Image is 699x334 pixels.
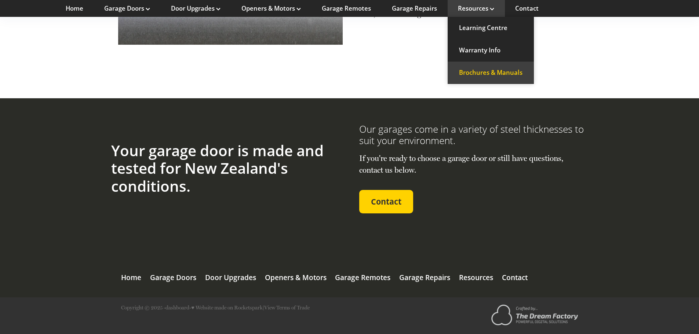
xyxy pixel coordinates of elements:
a: Openers & Motors [261,258,331,297]
a: Garage Repairs [392,4,437,12]
a: ♥ Website made on Rocketspark [191,305,262,311]
a: Warranty Info [448,39,534,62]
div: Garage Doors [150,258,196,297]
div: Garage Repairs [399,258,450,297]
a: Door Upgrades [171,4,221,12]
a: Contact [515,4,539,12]
a: Resources [455,258,498,297]
a: Garage Repairs [395,258,455,297]
a: Garage Doors [146,258,201,297]
a: Garage Doors [104,4,150,12]
img: dark.v20250416200410.png [491,305,578,325]
div: Garage Remotes [335,258,390,297]
a: Contact [498,258,532,297]
a: Learning Centre [448,17,534,39]
a: Home [121,258,146,297]
p: If you're ready to choose a garage door or still have questions, contact us below. [359,153,588,176]
h3: Our garages come in a variety of steel thicknesses to suit your environment. [359,124,588,147]
a: Brochures & Manuals [448,62,534,84]
a: Contact [359,190,413,213]
a: Garage Remotes [322,4,371,12]
a: Resources [458,4,494,12]
a: Garage Remotes [331,258,395,297]
span: Contact [371,197,401,206]
a: Door Upgrades [201,258,261,297]
a: Openers & Motors [241,4,301,12]
div: Resources [459,258,493,297]
h2: Your garage door is made and tested for New Zealand's conditions. [111,142,340,195]
div: Home [121,258,141,297]
a: Home [66,4,83,12]
div: Openers & Motors [265,258,327,297]
a: View Terms of Trade [264,305,310,311]
p: Copyright © 2025 - - | [121,305,309,311]
div: Contact [502,258,528,297]
a: dashboard [165,305,189,311]
div: Door Upgrades [205,258,256,297]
